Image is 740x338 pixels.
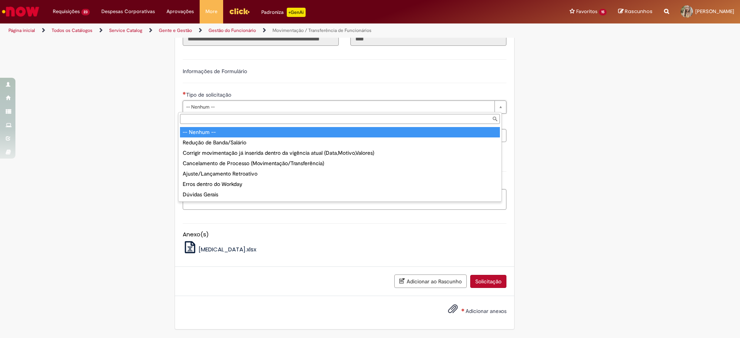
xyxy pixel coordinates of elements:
div: Corrigir movimentação já inserida dentro da vigência atual (Data,Motivo,Valores) [180,148,500,158]
div: Redução de Banda/Salário [180,137,500,148]
ul: Tipo de solicitação [178,125,501,201]
div: Erros dentro do Workday [180,179,500,189]
div: Dúvidas Gerais [180,189,500,200]
div: -- Nenhum -- [180,127,500,137]
div: Cancelamento de Processo (Movimentação/Transferência) [180,158,500,169]
div: Ajuste/Lançamento Retroativo [180,169,500,179]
